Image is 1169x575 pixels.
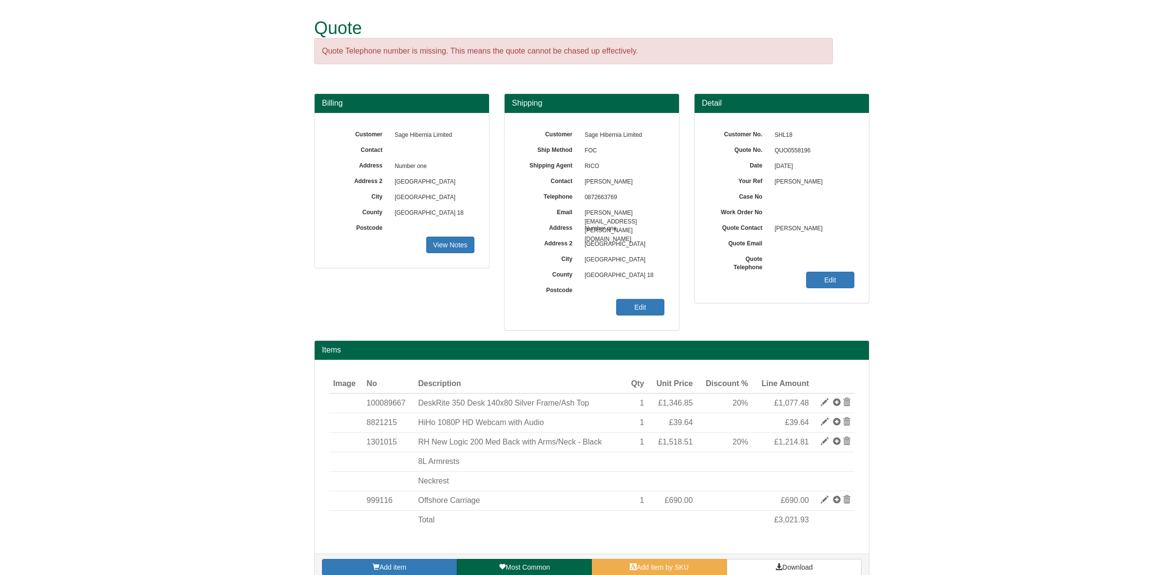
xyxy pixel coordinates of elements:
span: Add item [379,563,406,571]
td: 8821215 [363,413,415,433]
h3: Billing [322,99,482,108]
span: £39.64 [669,418,693,427]
th: No [363,374,415,394]
label: City [519,252,580,263]
label: Case No [709,190,770,201]
span: £690.00 [781,496,809,504]
span: 1 [640,418,644,427]
h2: Items [322,346,862,354]
a: Edit [806,272,854,288]
label: Your Ref [709,174,770,185]
label: Quote Email [709,237,770,248]
label: Quote Telephone [709,252,770,272]
span: [GEOGRAPHIC_DATA] [390,190,474,205]
label: Postcode [329,221,390,232]
label: Email [519,205,580,217]
span: RICO [580,159,664,174]
span: £1,214.81 [774,438,809,446]
h3: Shipping [512,99,672,108]
label: Contact [329,143,390,154]
span: [GEOGRAPHIC_DATA] [390,174,474,190]
span: £690.00 [665,496,693,504]
span: £1,077.48 [774,399,809,407]
span: QUO0558196 [770,143,854,159]
label: Quote No. [709,143,770,154]
span: 8L Armrests [418,457,459,465]
span: Number one [580,221,664,237]
label: Address 2 [329,174,390,185]
th: Discount % [697,374,752,394]
span: [PERSON_NAME][EMAIL_ADDRESS][PERSON_NAME][DOMAIN_NAME] [580,205,664,221]
label: Address [329,159,390,170]
span: [GEOGRAPHIC_DATA] 18 [390,205,474,221]
span: 20% [733,438,748,446]
label: Telephone [519,190,580,201]
label: Work Order No [709,205,770,217]
h1: Quote [314,19,833,38]
span: 20% [733,399,748,407]
td: 100089667 [363,393,415,413]
label: Address [519,221,580,232]
label: Date [709,159,770,170]
span: SHL18 [770,128,854,143]
span: [GEOGRAPHIC_DATA] 18 [580,268,664,283]
td: 1301015 [363,433,415,452]
span: Number one [390,159,474,174]
a: Edit [616,299,664,315]
label: Customer [329,128,390,139]
label: Contact [519,174,580,185]
td: Total [414,510,625,529]
span: £1,518.51 [658,438,693,446]
label: Ship Method [519,143,580,154]
span: FOC [580,143,664,159]
th: Qty [625,374,648,394]
label: Shipping Agent [519,159,580,170]
td: 999116 [363,491,415,510]
span: RH New Logic 200 Med Back with Arms/Neck - Black [418,438,602,446]
span: £3,021.93 [774,516,809,524]
span: [GEOGRAPHIC_DATA] [580,237,664,252]
h3: Detail [702,99,862,108]
span: Sage Hibernia Limited [580,128,664,143]
span: [PERSON_NAME] [580,174,664,190]
span: Most Common [506,563,550,571]
span: [PERSON_NAME] [770,174,854,190]
th: Description [414,374,625,394]
label: Quote Contact [709,221,770,232]
span: £1,346.85 [658,399,693,407]
div: Quote Telephone number is missing. This means the quote cannot be chased up effectively. [314,38,833,65]
span: DeskRite 350 Desk 140x80 Silver Frame/Ash Top [418,399,589,407]
span: Neckrest [418,477,449,485]
span: Add item by SKU [637,563,689,571]
span: Offshore Carriage [418,496,480,504]
th: Line Amount [752,374,813,394]
span: HiHo 1080P HD Webcam with Audio [418,418,544,427]
label: County [329,205,390,217]
span: £39.64 [785,418,809,427]
a: View Notes [426,237,474,253]
th: Image [329,374,363,394]
label: City [329,190,390,201]
th: Unit Price [648,374,697,394]
span: 0872663769 [580,190,664,205]
label: Address 2 [519,237,580,248]
label: Postcode [519,283,580,295]
span: 1 [640,496,644,504]
span: Sage Hibernia Limited [390,128,474,143]
span: 1 [640,438,644,446]
label: Customer [519,128,580,139]
label: County [519,268,580,279]
span: 1 [640,399,644,407]
span: [DATE] [770,159,854,174]
label: Customer No. [709,128,770,139]
span: [PERSON_NAME] [770,221,854,237]
span: [GEOGRAPHIC_DATA] [580,252,664,268]
span: Download [782,563,812,571]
